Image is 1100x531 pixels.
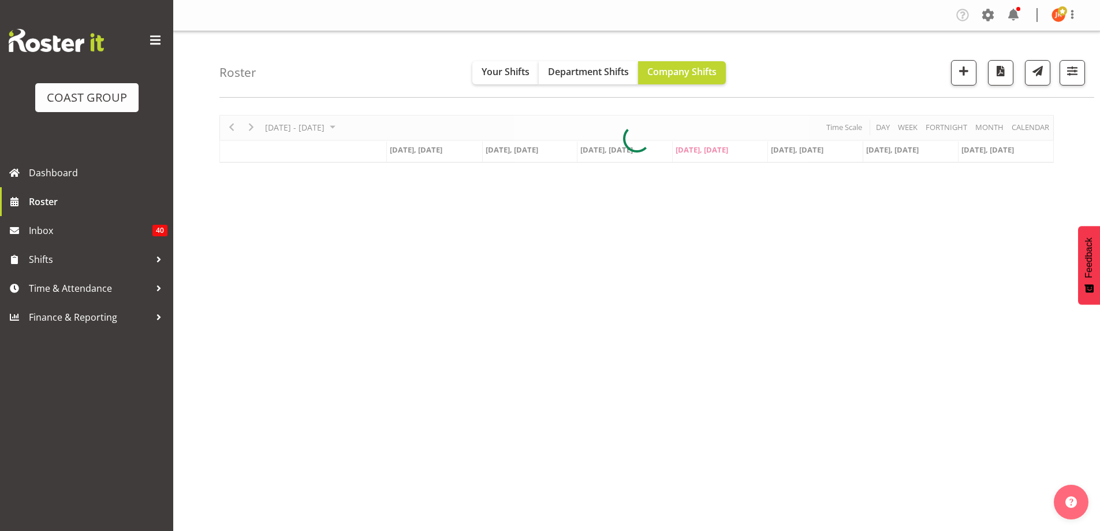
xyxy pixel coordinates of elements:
[29,251,150,268] span: Shifts
[1025,60,1050,86] button: Send a list of all shifts for the selected filtered period to all rostered employees.
[1084,237,1094,278] span: Feedback
[29,309,150,326] span: Finance & Reporting
[9,29,104,52] img: Rosterit website logo
[1051,8,1065,22] img: joe-kalantakusuwan-kalantakusuwan8781.jpg
[988,60,1013,86] button: Download a PDF of the roster according to the set date range.
[29,280,150,297] span: Time & Attendance
[219,66,256,79] h4: Roster
[29,164,167,181] span: Dashboard
[152,225,167,236] span: 40
[951,60,976,86] button: Add a new shift
[482,65,530,78] span: Your Shifts
[1065,496,1077,508] img: help-xxl-2.png
[1060,60,1085,86] button: Filter Shifts
[29,193,167,210] span: Roster
[539,61,638,84] button: Department Shifts
[548,65,629,78] span: Department Shifts
[638,61,726,84] button: Company Shifts
[1078,226,1100,305] button: Feedback - Show survey
[47,89,127,106] div: COAST GROUP
[472,61,539,84] button: Your Shifts
[29,222,152,239] span: Inbox
[647,65,717,78] span: Company Shifts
